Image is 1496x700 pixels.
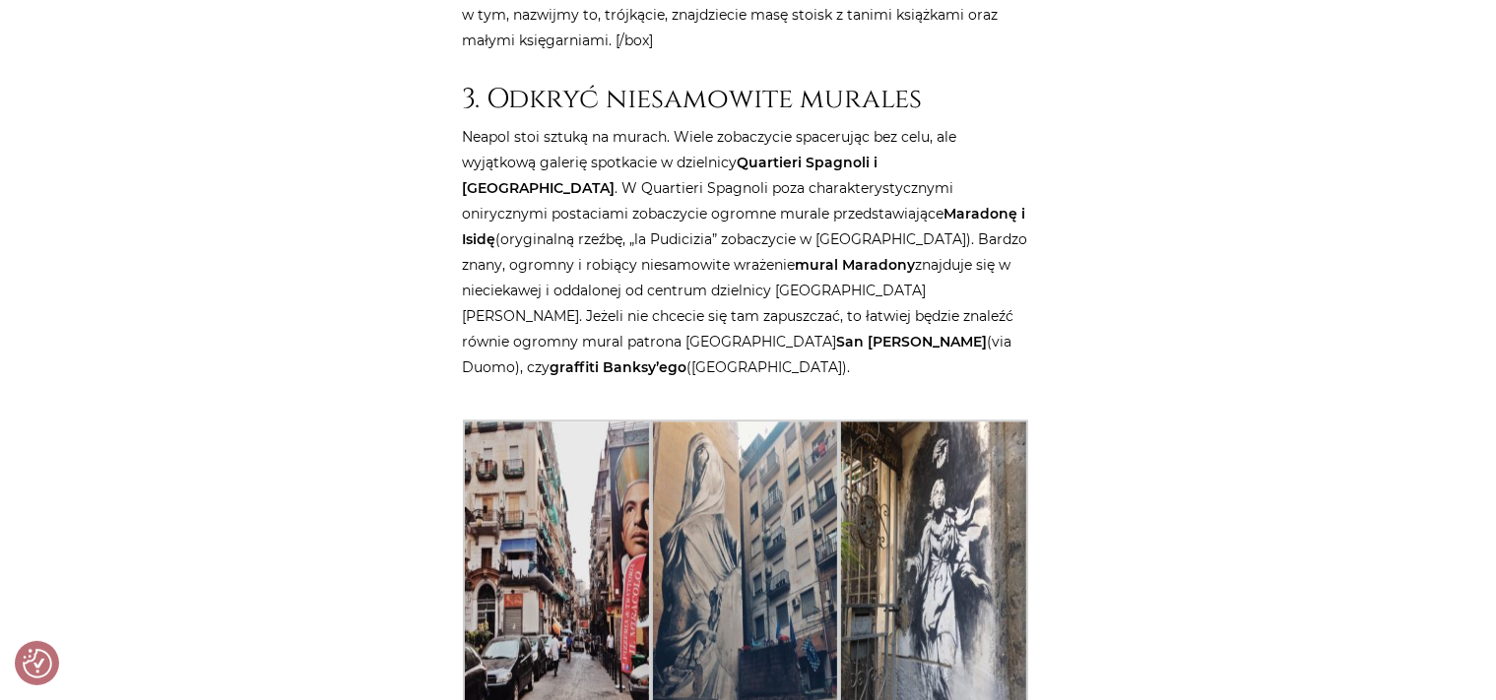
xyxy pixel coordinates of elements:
[23,649,52,678] img: Revisit consent button
[463,83,1034,116] h2: 3. Odkryć niesamowite murales
[837,333,988,350] strong: San [PERSON_NAME]
[463,205,1026,248] strong: Maradonę i Isidę
[796,256,916,274] strong: mural Maradony
[463,124,1034,380] p: Neapol stoi sztuką na murach. Wiele zobaczycie spacerując bez celu, ale wyjątkową galerię spotkac...
[463,154,878,197] strong: Quartieri Spagnoli i [GEOGRAPHIC_DATA]
[23,649,52,678] button: Preferencje co do zgód
[551,358,687,376] strong: graffiti Banksy’ego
